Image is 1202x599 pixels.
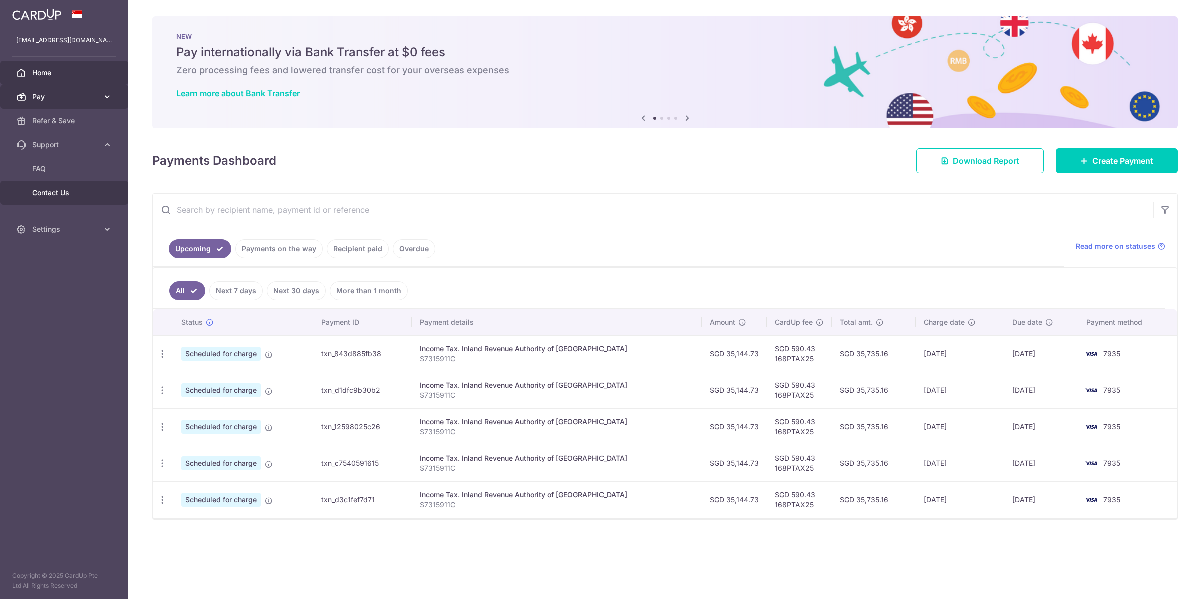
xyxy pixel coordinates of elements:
td: SGD 590.43 168PTAX25 [767,372,832,408]
td: [DATE] [916,481,1004,518]
th: Payment method [1078,309,1177,335]
span: FAQ [32,164,98,174]
div: Income Tax. Inland Revenue Authority of [GEOGRAPHIC_DATA] [420,344,694,354]
span: Create Payment [1092,155,1153,167]
a: Create Payment [1056,148,1178,173]
h6: Zero processing fees and lowered transfer cost for your overseas expenses [176,64,1154,76]
p: S7315911C [420,500,694,510]
input: Search by recipient name, payment id or reference [153,194,1153,226]
span: 7935 [1103,422,1120,431]
img: Bank Card [1081,348,1101,360]
img: Bank Card [1081,384,1101,396]
p: [EMAIL_ADDRESS][DOMAIN_NAME] [16,35,112,45]
a: All [169,281,205,300]
td: txn_d1dfc9b30b2 [313,372,412,408]
span: Settings [32,224,98,234]
td: txn_12598025c26 [313,408,412,445]
div: Income Tax. Inland Revenue Authority of [GEOGRAPHIC_DATA] [420,417,694,427]
span: Scheduled for charge [181,493,261,507]
p: S7315911C [420,427,694,437]
td: SGD 590.43 168PTAX25 [767,445,832,481]
span: Scheduled for charge [181,347,261,361]
th: Payment ID [313,309,412,335]
p: S7315911C [420,390,694,400]
div: Income Tax. Inland Revenue Authority of [GEOGRAPHIC_DATA] [420,490,694,500]
td: SGD 35,144.73 [702,335,767,372]
td: txn_843d885fb38 [313,335,412,372]
p: S7315911C [420,463,694,473]
td: [DATE] [1004,335,1078,372]
span: Charge date [924,317,965,327]
span: Scheduled for charge [181,383,261,397]
img: Bank transfer banner [152,16,1178,128]
img: Bank Card [1081,494,1101,506]
img: CardUp [12,8,61,20]
span: Download Report [953,155,1019,167]
img: Bank Card [1081,457,1101,469]
span: Read more on statuses [1076,241,1155,251]
td: SGD 35,144.73 [702,481,767,518]
td: SGD 35,735.16 [832,481,916,518]
span: 7935 [1103,495,1120,504]
p: S7315911C [420,354,694,364]
td: txn_c7540591615 [313,445,412,481]
span: Due date [1012,317,1042,327]
th: Payment details [412,309,702,335]
td: [DATE] [916,372,1004,408]
a: Payments on the way [235,239,323,258]
td: [DATE] [916,408,1004,445]
td: [DATE] [1004,445,1078,481]
td: SGD 35,144.73 [702,372,767,408]
img: Bank Card [1081,421,1101,433]
div: Income Tax. Inland Revenue Authority of [GEOGRAPHIC_DATA] [420,453,694,463]
span: 7935 [1103,459,1120,467]
span: Pay [32,92,98,102]
td: SGD 35,735.16 [832,445,916,481]
a: More than 1 month [330,281,408,300]
a: Next 7 days [209,281,263,300]
div: Income Tax. Inland Revenue Authority of [GEOGRAPHIC_DATA] [420,380,694,390]
a: Learn more about Bank Transfer [176,88,300,98]
td: txn_d3c1fef7d71 [313,481,412,518]
td: [DATE] [916,445,1004,481]
td: SGD 35,144.73 [702,408,767,445]
span: Scheduled for charge [181,456,261,470]
span: Status [181,317,203,327]
td: [DATE] [916,335,1004,372]
td: SGD 35,144.73 [702,445,767,481]
span: Total amt. [840,317,873,327]
p: NEW [176,32,1154,40]
td: SGD 35,735.16 [832,372,916,408]
span: 7935 [1103,386,1120,394]
td: SGD 590.43 168PTAX25 [767,408,832,445]
td: [DATE] [1004,408,1078,445]
td: SGD 590.43 168PTAX25 [767,481,832,518]
td: SGD 35,735.16 [832,335,916,372]
td: [DATE] [1004,481,1078,518]
td: [DATE] [1004,372,1078,408]
a: Read more on statuses [1076,241,1165,251]
span: CardUp fee [775,317,813,327]
a: Upcoming [169,239,231,258]
a: Recipient paid [327,239,389,258]
span: 7935 [1103,349,1120,358]
h4: Payments Dashboard [152,152,276,170]
span: Refer & Save [32,116,98,126]
a: Overdue [393,239,435,258]
h5: Pay internationally via Bank Transfer at $0 fees [176,44,1154,60]
td: SGD 590.43 168PTAX25 [767,335,832,372]
span: Amount [710,317,735,327]
a: Next 30 days [267,281,326,300]
span: Scheduled for charge [181,420,261,434]
a: Download Report [916,148,1044,173]
span: Support [32,140,98,150]
td: SGD 35,735.16 [832,408,916,445]
span: Home [32,68,98,78]
span: Contact Us [32,188,98,198]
